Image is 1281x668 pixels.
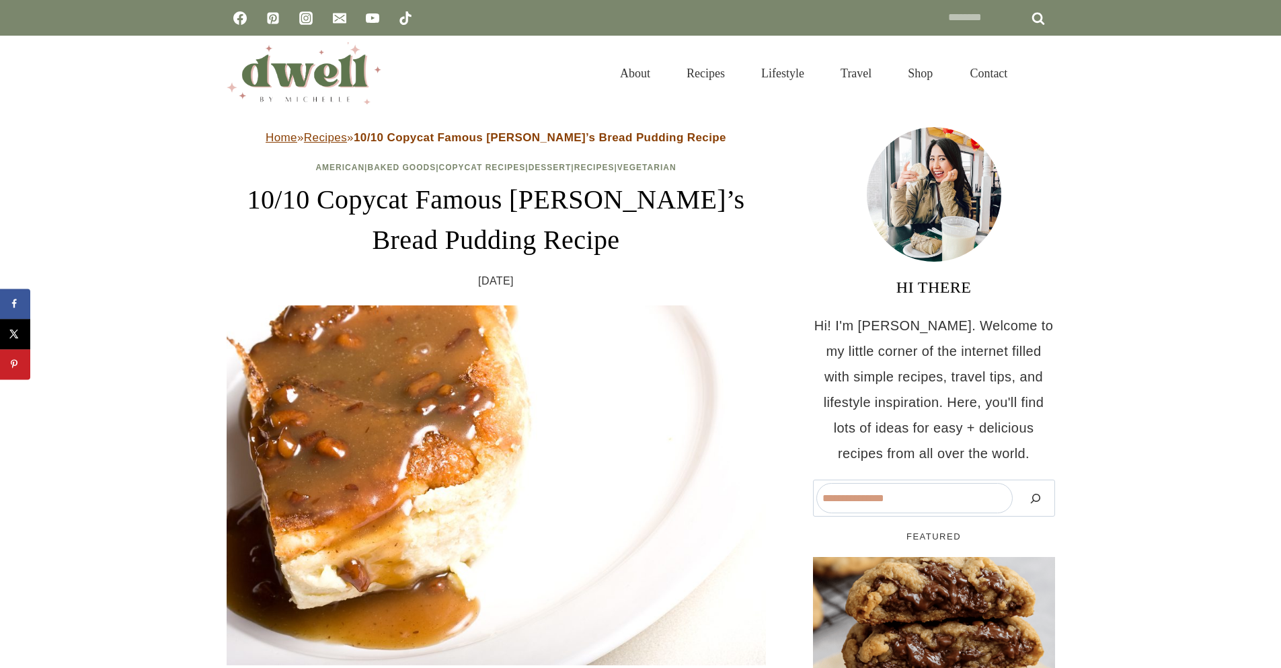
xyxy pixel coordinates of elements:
[602,50,1025,97] nav: Primary Navigation
[367,163,436,172] a: Baked Goods
[1019,483,1052,513] button: Search
[529,163,572,172] a: Dessert
[574,163,615,172] a: Recipes
[315,163,364,172] a: American
[266,131,297,144] a: Home
[359,5,386,32] a: YouTube
[813,530,1055,544] h5: FEATURED
[392,5,419,32] a: TikTok
[315,163,676,172] span: | | | | |
[478,271,514,291] time: [DATE]
[326,5,353,32] a: Email
[822,50,890,97] a: Travel
[617,163,676,172] a: Vegetarian
[266,131,726,144] span: » »
[227,42,381,104] img: DWELL by michelle
[890,50,951,97] a: Shop
[439,163,526,172] a: Copycat Recipes
[227,180,766,260] h1: 10/10 Copycat Famous [PERSON_NAME]’s Bread Pudding Recipe
[668,50,743,97] a: Recipes
[813,275,1055,299] h3: HI THERE
[602,50,668,97] a: About
[227,305,766,665] img: a slice of bread pudding poured with praline sauce
[293,5,319,32] a: Instagram
[952,50,1025,97] a: Contact
[813,313,1055,466] p: Hi! I'm [PERSON_NAME]. Welcome to my little corner of the internet filled with simple recipes, tr...
[354,131,726,144] strong: 10/10 Copycat Famous [PERSON_NAME]’s Bread Pudding Recipe
[304,131,347,144] a: Recipes
[260,5,286,32] a: Pinterest
[227,5,254,32] a: Facebook
[1032,62,1055,85] button: View Search Form
[743,50,822,97] a: Lifestyle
